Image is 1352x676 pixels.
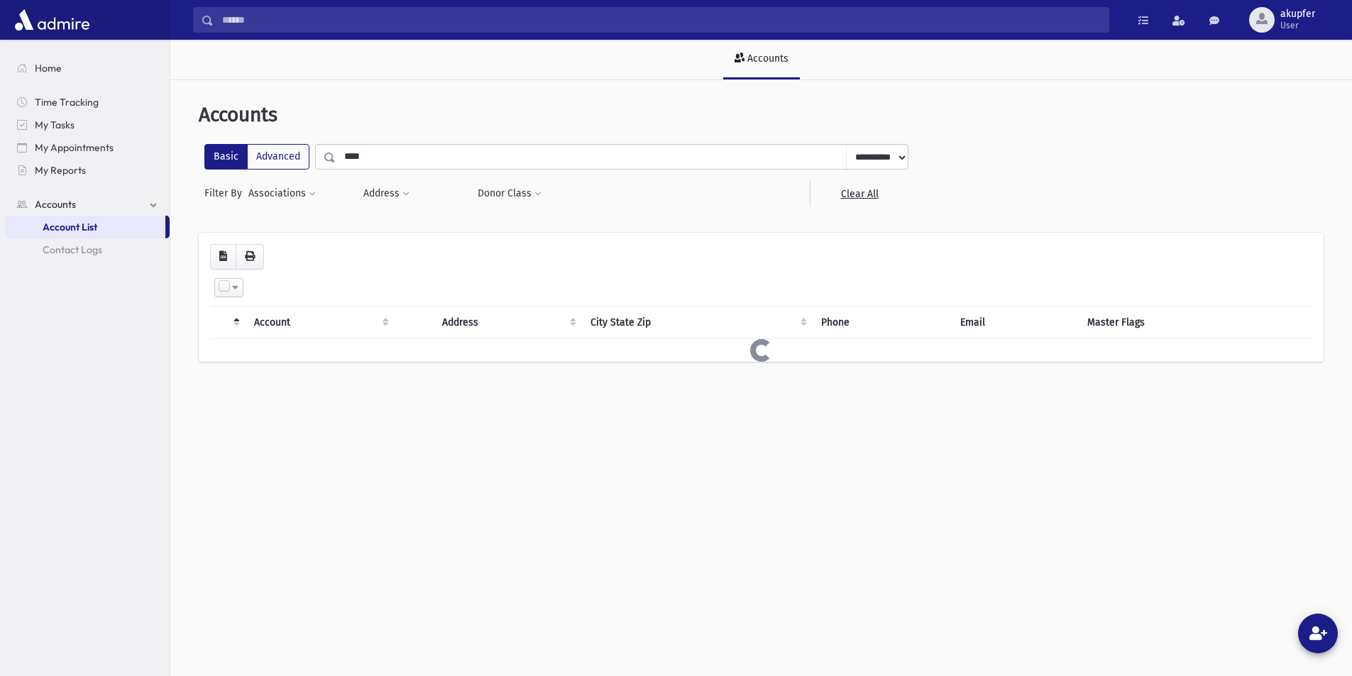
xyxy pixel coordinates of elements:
a: Clear All [810,181,908,206]
a: My Reports [6,159,170,182]
span: My Tasks [35,118,75,131]
a: Accounts [6,193,170,216]
span: Accounts [199,103,277,126]
th: City State Zip : activate to sort column ascending [582,306,813,338]
button: Address [363,181,410,206]
label: Advanced [247,144,309,170]
div: FilterModes [204,144,309,170]
span: Contact Logs [43,243,102,256]
a: My Appointments [6,136,170,159]
span: User [1280,20,1315,31]
th: : activate to sort column descending [210,306,246,338]
label: Basic [204,144,248,170]
th: Address : activate to sort column ascending [434,306,582,338]
span: Home [35,62,62,74]
span: My Appointments [35,141,114,154]
a: Time Tracking [6,91,170,113]
span: Account List [43,221,97,233]
th: Master Flags : activate to sort column ascending [1079,306,1312,338]
button: CSV [210,244,236,270]
span: Time Tracking [35,96,99,109]
th: Phone : activate to sort column ascending [813,306,952,338]
a: Account List [6,216,165,238]
a: Contact Logs [6,238,170,261]
th: Email : activate to sort column ascending [952,306,1078,338]
a: Home [6,57,170,79]
span: Accounts [35,198,76,211]
span: My Reports [35,164,86,177]
a: My Tasks [6,113,170,136]
button: Associations [248,181,317,206]
button: Donor Class [477,181,542,206]
img: AdmirePro [11,6,93,34]
input: Search [214,7,1109,33]
button: Print [236,244,264,270]
a: Accounts [723,40,800,79]
th: : activate to sort column ascending [395,306,434,338]
th: Account: activate to sort column ascending [246,306,395,338]
span: akupfer [1280,9,1315,20]
div: Accounts [744,52,788,65]
span: Filter By [204,186,248,201]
